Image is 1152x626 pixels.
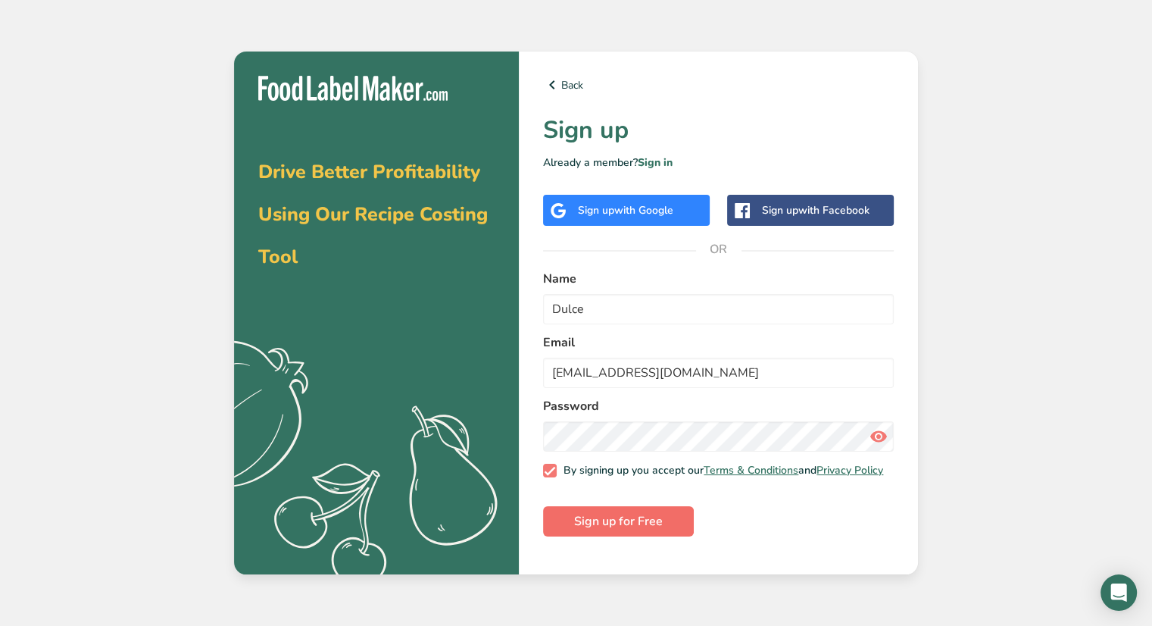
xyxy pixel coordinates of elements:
span: OR [696,227,741,272]
div: Sign up [578,202,673,218]
div: Open Intercom Messenger [1100,574,1137,611]
label: Email [543,333,894,352]
input: email@example.com [543,358,894,388]
span: Sign up for Free [574,512,663,531]
a: Back [543,76,894,94]
label: Password [543,397,894,415]
a: Sign in [638,155,673,170]
input: John Doe [543,294,894,324]
span: Drive Better Profitability Using Our Recipe Costing Tool [258,159,488,270]
p: Already a member? [543,155,894,171]
div: Sign up [762,202,869,218]
a: Terms & Conditions [704,463,798,477]
h1: Sign up [543,112,894,149]
img: Food Label Maker [258,76,448,101]
span: By signing up you accept our and [557,464,884,477]
a: Privacy Policy [816,463,883,477]
span: with Facebook [798,203,869,218]
button: Sign up for Free [543,506,694,537]
span: with Google [614,203,673,218]
label: Name [543,270,894,288]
